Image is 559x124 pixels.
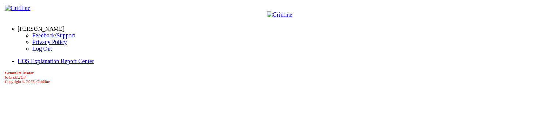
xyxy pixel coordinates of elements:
[5,5,30,11] img: Gridline
[5,75,25,79] i: beta v.8.24.0
[5,70,556,84] div: Copyright © 2025, Gridline
[32,45,52,52] a: Log Out
[5,70,34,75] b: Gemini & Motor
[18,26,64,32] a: [PERSON_NAME]
[32,32,75,39] a: Feedback/Support
[18,58,94,64] a: HOS Explanation Report Center
[32,39,67,45] a: Privacy Policy
[267,11,292,18] img: Gridline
